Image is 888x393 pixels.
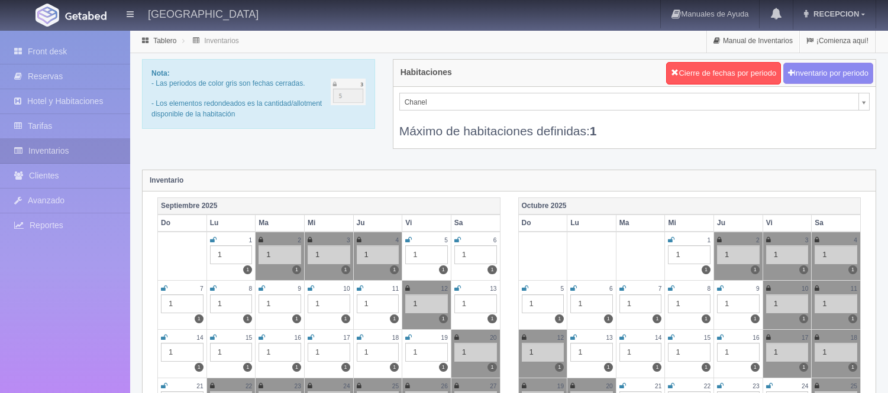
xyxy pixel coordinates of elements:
[851,383,857,389] small: 25
[655,383,661,389] small: 21
[390,363,399,372] label: 1
[522,343,564,362] div: 1
[810,9,859,18] span: RECEPCION
[567,215,616,232] th: Lu
[704,383,711,389] small: 22
[399,111,870,139] div: Máximo de habitaciones definidas:
[405,93,854,111] span: Chanel
[304,215,353,232] th: Mi
[259,245,301,264] div: 1
[65,11,106,20] img: Getabed
[357,294,399,313] div: 1
[490,334,496,341] small: 20
[851,285,857,292] small: 11
[717,245,760,264] div: 1
[35,4,59,27] img: Getabed
[665,215,714,232] th: Mi
[702,265,711,274] label: 1
[210,245,253,264] div: 1
[249,285,253,292] small: 8
[402,215,451,232] th: Vi
[259,343,301,362] div: 1
[570,294,613,313] div: 1
[487,314,496,323] label: 1
[707,237,711,243] small: 1
[717,294,760,313] div: 1
[210,343,253,362] div: 1
[148,6,259,21] h4: [GEOGRAPHIC_DATA]
[295,383,301,389] small: 23
[487,363,496,372] label: 1
[454,294,497,313] div: 1
[815,343,857,362] div: 1
[555,363,564,372] label: 1
[802,334,808,341] small: 17
[570,343,613,362] div: 1
[405,245,448,264] div: 1
[848,314,857,323] label: 1
[357,343,399,362] div: 1
[246,334,252,341] small: 15
[766,245,809,264] div: 1
[454,343,497,362] div: 1
[454,245,497,264] div: 1
[243,265,252,274] label: 1
[204,37,239,45] a: Inventarios
[851,334,857,341] small: 18
[766,343,809,362] div: 1
[439,265,448,274] label: 1
[441,285,448,292] small: 12
[815,294,857,313] div: 1
[150,176,183,184] strong: Inventario
[619,343,662,362] div: 1
[441,383,448,389] small: 26
[151,69,170,77] b: Nota:
[161,343,204,362] div: 1
[756,285,760,292] small: 9
[848,363,857,372] label: 1
[341,363,350,372] label: 1
[522,294,564,313] div: 1
[805,237,809,243] small: 3
[590,124,597,138] b: 1
[604,363,613,372] label: 1
[766,294,809,313] div: 1
[308,294,350,313] div: 1
[707,285,711,292] small: 8
[295,334,301,341] small: 16
[392,334,399,341] small: 18
[200,285,204,292] small: 7
[390,314,399,323] label: 1
[783,63,873,85] button: Inventario por periodo
[763,215,812,232] th: Vi
[609,285,613,292] small: 6
[249,237,253,243] small: 1
[802,383,808,389] small: 24
[196,383,203,389] small: 21
[405,294,448,313] div: 1
[848,265,857,274] label: 1
[490,285,496,292] small: 13
[555,314,564,323] label: 1
[653,363,661,372] label: 1
[714,215,763,232] th: Ju
[343,334,350,341] small: 17
[399,93,870,111] a: Chanel
[653,314,661,323] label: 1
[353,215,402,232] th: Ju
[751,314,760,323] label: 1
[490,383,496,389] small: 27
[142,59,375,129] div: - Las periodos de color gris son fechas cerradas. - Los elementos redondeados es la cantidad/allo...
[606,334,612,341] small: 13
[655,334,661,341] small: 14
[444,237,448,243] small: 5
[439,363,448,372] label: 1
[704,334,711,341] small: 15
[343,383,350,389] small: 24
[158,197,500,215] th: Septiembre 2025
[292,265,301,274] label: 1
[799,363,808,372] label: 1
[756,237,760,243] small: 2
[308,343,350,362] div: 1
[753,383,759,389] small: 23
